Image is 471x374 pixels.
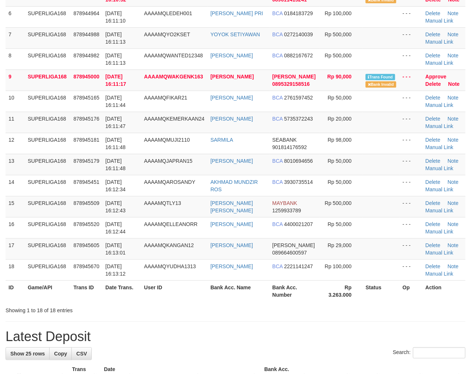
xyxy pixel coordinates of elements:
span: 878945181 [73,137,99,143]
span: 878945520 [73,221,99,227]
span: Rp 500,000 [325,53,351,58]
a: Note [448,242,459,248]
td: 7 [6,27,25,48]
td: 9 [6,70,25,91]
span: Rp 50,000 [328,95,352,101]
span: SEABANK [272,137,297,143]
span: 878945605 [73,242,99,248]
span: BCA [272,53,283,58]
span: 878945176 [73,116,99,122]
span: Show 25 rows [10,351,45,357]
a: YOYOK SETIYAWAN [211,31,260,37]
span: AAAAMQYUDHA1313 [144,263,196,269]
a: Delete [425,179,440,185]
a: Approve [425,74,447,80]
td: - - - [400,48,423,70]
a: Manual Link [425,60,454,66]
td: - - - [400,91,423,112]
td: - - - [400,133,423,154]
span: Copy 2761597452 to clipboard [284,95,313,101]
th: ID [6,280,25,301]
a: Delete [425,137,440,143]
a: [PERSON_NAME] [211,116,253,122]
td: SUPERLIGA168 [25,70,70,91]
a: Manual Link [425,208,454,213]
th: Bank Acc. Name [208,280,269,301]
span: BCA [272,116,283,122]
a: [PERSON_NAME] [211,95,253,101]
td: 13 [6,154,25,175]
a: Manual Link [425,165,454,171]
span: Rp 50,000 [328,179,352,185]
a: Show 25 rows [6,347,50,360]
td: - - - [400,175,423,196]
td: 8 [6,48,25,70]
td: SUPERLIGA168 [25,154,70,175]
span: [DATE] 16:12:34 [105,179,126,192]
span: [DATE] 16:11:17 [105,74,126,87]
span: [PERSON_NAME] [272,242,315,248]
span: 878945509 [73,200,99,206]
a: Manual Link [425,39,454,45]
th: Trans ID [70,280,102,301]
span: Similar transaction found [366,74,395,80]
span: BCA [272,158,283,164]
span: [DATE] 16:13:01 [105,242,126,256]
td: - - - [400,217,423,238]
span: Rp 500,000 [325,31,351,37]
span: Rp 50,000 [328,221,352,227]
span: AAAAMQLEDEH001 [144,10,192,16]
td: SUPERLIGA168 [25,259,70,280]
a: Delete [425,53,440,58]
span: AAAAMQYO2KSET [144,31,190,37]
a: Note [448,81,460,87]
span: [DATE] 16:11:48 [105,137,126,150]
td: SUPERLIGA168 [25,133,70,154]
input: Search: [413,347,465,358]
span: AAAAMQWANTED12348 [144,53,203,58]
td: SUPERLIGA168 [25,27,70,48]
td: - - - [400,154,423,175]
a: [PERSON_NAME] [PERSON_NAME] [211,200,253,213]
a: Note [448,200,459,206]
a: Note [448,158,459,164]
span: [PERSON_NAME] [272,74,316,80]
span: [DATE] 16:11:13 [105,31,126,45]
span: 878944964 [73,10,99,16]
a: Manual Link [425,123,454,129]
th: Status [363,280,400,301]
td: SUPERLIGA168 [25,6,70,27]
a: Note [448,95,459,101]
span: BCA [272,179,283,185]
span: [DATE] 16:11:44 [105,95,126,108]
td: - - - [400,112,423,133]
span: CSV [76,351,87,357]
span: 878944982 [73,53,99,58]
span: 878945165 [73,95,99,101]
a: Delete [425,10,440,16]
td: 12 [6,133,25,154]
a: AKHMAD MUNDZIR ROS [211,179,258,192]
td: 11 [6,112,25,133]
span: Copy 0895329158516 to clipboard [272,81,310,87]
span: AAAAMQTLY13 [144,200,181,206]
span: BCA [272,263,283,269]
a: Manual Link [425,102,454,108]
a: SARMILA [211,137,233,143]
span: 878945179 [73,158,99,164]
span: BCA [272,31,283,37]
a: [PERSON_NAME] [211,74,254,80]
span: [DATE] 16:11:47 [105,116,126,129]
span: BCA [272,10,283,16]
th: Action [423,280,465,301]
th: Game/API [25,280,70,301]
td: SUPERLIGA168 [25,238,70,259]
span: Copy 1259933789 to clipboard [272,208,301,213]
td: - - - [400,27,423,48]
a: Note [448,221,459,227]
span: Copy 4400021207 to clipboard [284,221,313,227]
td: SUPERLIGA168 [25,112,70,133]
td: - - - [400,238,423,259]
a: Manual Link [425,144,454,150]
a: Delete [425,31,440,37]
